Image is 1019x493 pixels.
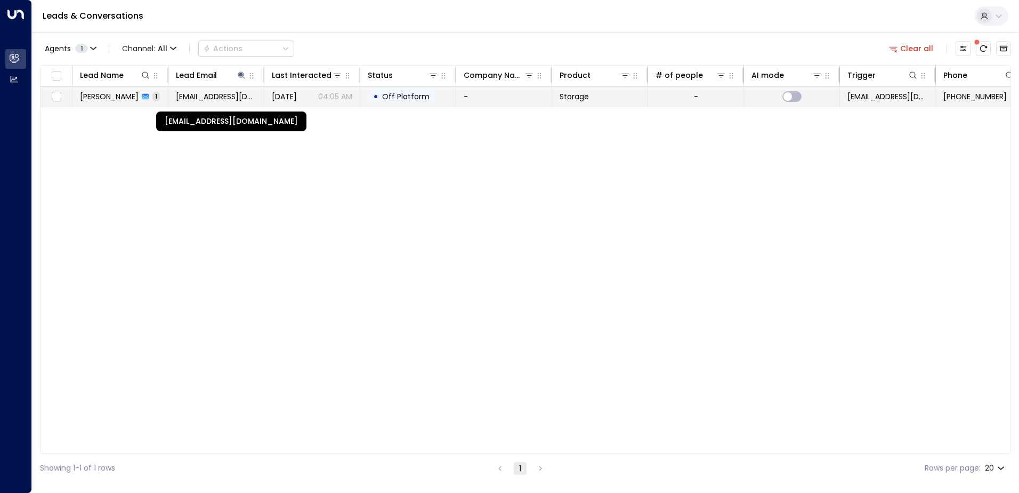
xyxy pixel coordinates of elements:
[272,69,343,82] div: Last Interacted
[272,69,331,82] div: Last Interacted
[176,91,256,102] span: meglargexo99@gmail.com
[368,69,439,82] div: Status
[50,69,63,83] span: Toggle select all
[118,41,181,56] span: Channel:
[560,69,591,82] div: Product
[368,69,393,82] div: Status
[996,41,1011,56] button: Archived Leads
[514,462,527,475] button: page 1
[943,69,1015,82] div: Phone
[847,91,928,102] span: leads@space-station.co.uk
[43,10,143,22] a: Leads & Conversations
[318,91,352,102] p: 04:05 AM
[176,69,247,82] div: Lead Email
[152,92,160,101] span: 1
[751,69,784,82] div: AI mode
[456,86,552,107] td: -
[80,69,124,82] div: Lead Name
[656,69,703,82] div: # of people
[943,69,967,82] div: Phone
[847,69,876,82] div: Trigger
[198,41,294,57] button: Actions
[560,69,630,82] div: Product
[75,44,88,53] span: 1
[203,44,242,53] div: Actions
[198,41,294,57] div: Button group with a nested menu
[382,91,430,102] span: Off Platform
[985,460,1007,476] div: 20
[50,90,63,104] span: Toggle select row
[464,69,524,82] div: Company Name
[80,91,139,102] span: Megan Large
[118,41,181,56] button: Channel:All
[656,69,726,82] div: # of people
[45,45,71,52] span: Agents
[373,88,378,106] div: •
[694,91,698,102] div: -
[751,69,822,82] div: AI mode
[956,41,971,56] button: Customize
[847,69,918,82] div: Trigger
[40,41,100,56] button: Agents1
[943,91,1007,102] span: +447354927213
[560,91,589,102] span: Storage
[464,69,535,82] div: Company Name
[493,462,547,475] nav: pagination navigation
[176,69,217,82] div: Lead Email
[80,69,151,82] div: Lead Name
[925,463,981,474] label: Rows per page:
[158,44,167,53] span: All
[156,112,306,131] div: [EMAIL_ADDRESS][DOMAIN_NAME]
[976,41,991,56] span: There are new threads available. Refresh the grid to view the latest updates.
[40,463,115,474] div: Showing 1-1 of 1 rows
[272,91,297,102] span: Sep 09, 2025
[885,41,938,56] button: Clear all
